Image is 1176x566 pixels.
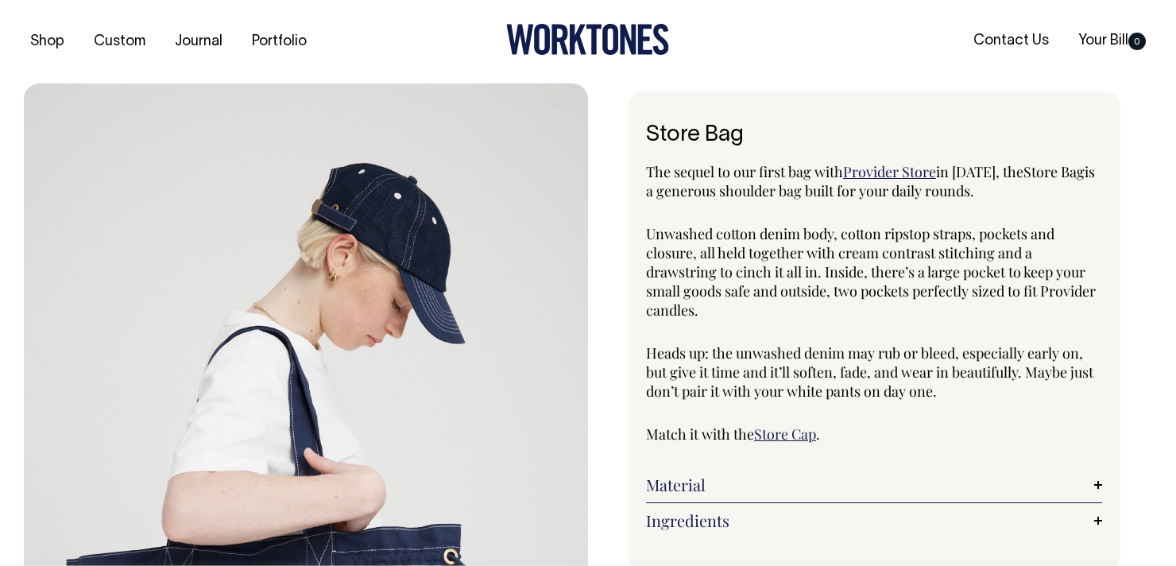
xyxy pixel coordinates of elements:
span: 0 [1128,33,1146,50]
a: Shop [24,29,71,55]
span: Store Bag [1023,162,1085,181]
h1: Store Bag [646,123,1102,148]
a: Contact Us [967,28,1055,54]
a: Custom [87,29,152,55]
a: Material [646,475,1102,494]
span: Unwashed cotton denim body, cotton ripstop straps, pockets and closure, all held together with cr... [646,224,1096,320]
a: Ingredients [646,511,1102,530]
a: Store Cap [754,424,816,444]
span: The sequel to our first bag with [646,162,843,181]
span: is a generous shoulder bag built for your daily rounds. [646,162,1095,200]
span: Match it with the . [646,424,820,444]
a: Your Bill0 [1072,28,1152,54]
a: Portfolio [246,29,313,55]
a: Provider Store [843,162,936,181]
span: in [DATE], the [936,162,1023,181]
a: Journal [168,29,229,55]
span: Heads up: the unwashed denim may rub or bleed, especially early on, but give it time and it’ll so... [646,343,1093,401]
